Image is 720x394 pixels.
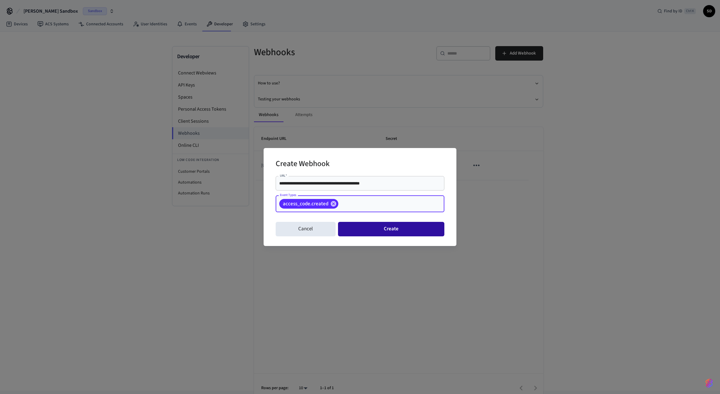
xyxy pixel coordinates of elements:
[280,193,296,197] label: Event Types
[279,199,338,209] div: access_code.created
[276,155,330,174] h2: Create Webhook
[279,201,332,207] span: access_code.created
[280,173,287,178] label: URL
[706,378,713,388] img: SeamLogoGradient.69752ec5.svg
[276,222,336,236] button: Cancel
[338,222,444,236] button: Create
